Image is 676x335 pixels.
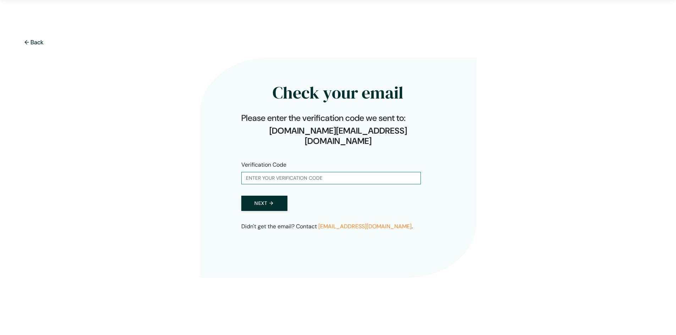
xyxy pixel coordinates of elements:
[241,172,421,184] input: Enter your verification code
[22,38,46,48] button: ← Back
[241,222,435,231] p: Didn't get the email? Contact .
[241,126,435,146] h4: [DOMAIN_NAME][EMAIL_ADDRESS][DOMAIN_NAME]
[241,113,435,123] h4: Please enter the verification code we sent to:
[241,161,286,169] label: Verification Code
[241,68,435,106] h2: Check your email
[241,196,287,211] button: Next →
[318,223,412,230] a: [EMAIL_ADDRESS][DOMAIN_NAME]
